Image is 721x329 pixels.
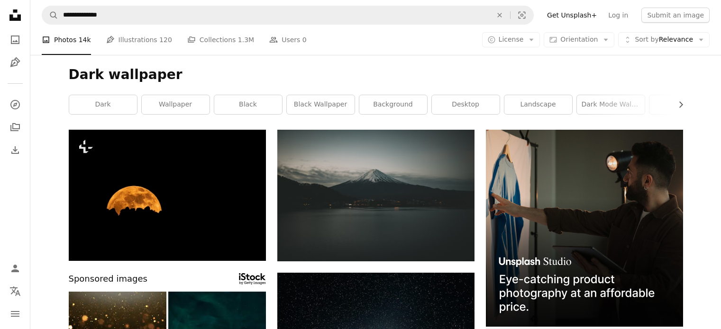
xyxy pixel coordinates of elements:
[511,6,533,24] button: Visual search
[6,282,25,301] button: Language
[159,35,172,45] span: 120
[69,272,147,286] span: Sponsored images
[482,32,540,47] button: License
[269,25,307,55] a: Users 0
[214,95,282,114] a: black
[6,118,25,137] a: Collections
[560,36,598,43] span: Orientation
[287,95,355,114] a: black wallpaper
[187,25,254,55] a: Collections 1.3M
[649,95,717,114] a: nature
[6,30,25,49] a: Photos
[602,8,634,23] a: Log in
[6,304,25,323] button: Menu
[618,32,710,47] button: Sort byRelevance
[42,6,58,24] button: Search Unsplash
[544,32,614,47] button: Orientation
[635,35,693,44] span: Relevance
[6,95,25,114] a: Explore
[577,95,645,114] a: dark mode wallpaper
[432,95,500,114] a: desktop
[302,35,307,45] span: 0
[504,95,572,114] a: landscape
[142,95,210,114] a: wallpaper
[277,130,475,261] img: photo of mountain
[6,53,25,72] a: Illustrations
[6,259,25,278] a: Log in / Sign up
[69,130,266,261] img: a full moon is seen in the dark sky
[6,141,25,160] a: Download History
[499,36,524,43] span: License
[486,130,683,327] img: file-1715714098234-25b8b4e9d8faimage
[42,6,534,25] form: Find visuals sitewide
[359,95,427,114] a: background
[635,36,658,43] span: Sort by
[69,95,137,114] a: dark
[106,25,172,55] a: Illustrations 120
[277,191,475,199] a: photo of mountain
[672,95,683,114] button: scroll list to the right
[69,66,683,83] h1: Dark wallpaper
[238,35,254,45] span: 1.3M
[541,8,602,23] a: Get Unsplash+
[641,8,710,23] button: Submit an image
[69,191,266,199] a: a full moon is seen in the dark sky
[489,6,510,24] button: Clear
